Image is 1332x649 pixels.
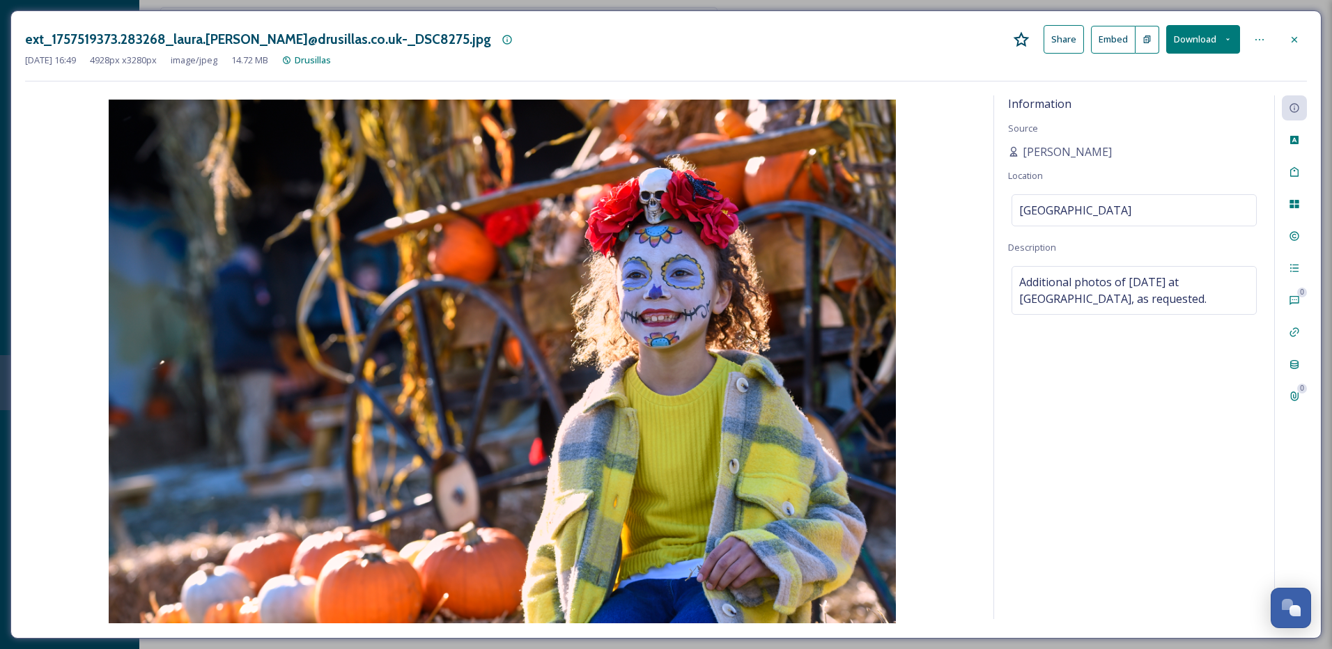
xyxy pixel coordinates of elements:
[25,29,491,49] h3: ext_1757519373.283268_laura.[PERSON_NAME]@drusillas.co.uk-_DSC8275.jpg
[295,54,331,66] span: Drusillas
[1271,588,1311,628] button: Open Chat
[90,54,157,67] span: 4928 px x 3280 px
[1297,288,1307,297] div: 0
[1008,122,1038,134] span: Source
[1008,96,1071,111] span: Information
[1008,241,1056,253] span: Description
[171,54,217,67] span: image/jpeg
[1044,25,1084,54] button: Share
[1019,274,1249,307] span: Additional photos of [DATE] at [GEOGRAPHIC_DATA], as requested.
[1297,384,1307,393] div: 0
[1091,26,1136,54] button: Embed
[25,100,979,623] img: laura.palmer%40drusillas.co.uk-_DSC8275.jpg
[231,54,268,67] span: 14.72 MB
[1019,202,1131,219] span: [GEOGRAPHIC_DATA]
[1008,169,1043,182] span: Location
[1166,25,1240,54] button: Download
[1023,143,1112,160] span: [PERSON_NAME]
[25,54,76,67] span: [DATE] 16:49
